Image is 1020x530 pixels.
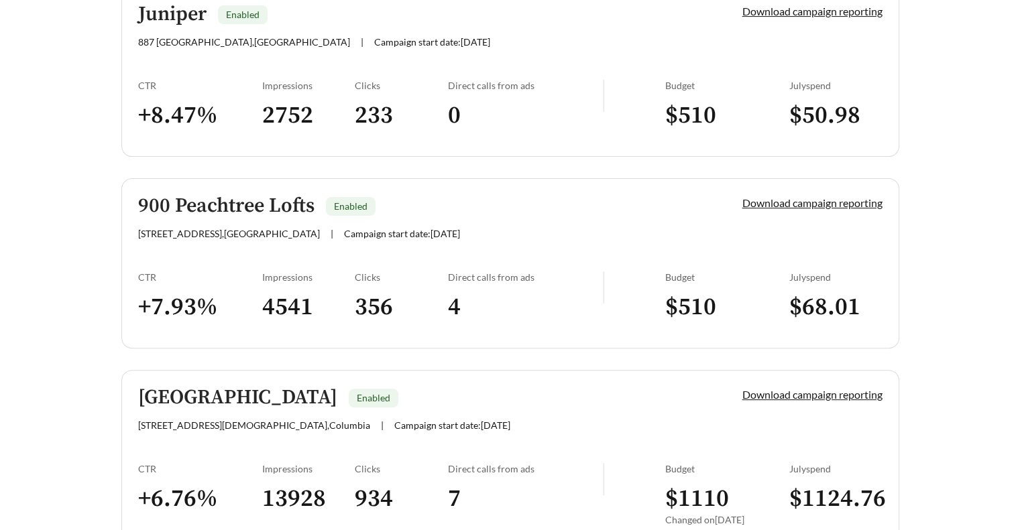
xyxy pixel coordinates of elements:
[789,271,883,283] div: July spend
[138,36,350,48] span: 887 [GEOGRAPHIC_DATA] , [GEOGRAPHIC_DATA]
[742,5,883,17] a: Download campaign reporting
[355,101,448,131] h3: 233
[355,484,448,514] h3: 934
[665,101,789,131] h3: $ 510
[742,196,883,209] a: Download campaign reporting
[665,271,789,283] div: Budget
[381,419,384,431] span: |
[355,292,448,322] h3: 356
[742,388,883,401] a: Download campaign reporting
[357,392,390,403] span: Enabled
[138,3,207,25] h5: Juniper
[138,463,262,474] div: CTR
[665,463,789,474] div: Budget
[355,463,448,474] div: Clicks
[262,484,355,514] h3: 13928
[394,419,510,431] span: Campaign start date: [DATE]
[665,292,789,322] h3: $ 510
[226,9,260,20] span: Enabled
[448,484,603,514] h3: 7
[789,292,883,322] h3: $ 68.01
[138,484,262,514] h3: + 6.76 %
[603,271,604,304] img: line
[603,80,604,112] img: line
[138,80,262,91] div: CTR
[789,101,883,131] h3: $ 50.98
[355,80,448,91] div: Clicks
[121,178,899,348] a: 900 Peachtree LoftsEnabled[STREET_ADDRESS],[GEOGRAPHIC_DATA]|Campaign start date:[DATE]Download c...
[448,101,603,131] h3: 0
[262,463,355,474] div: Impressions
[138,292,262,322] h3: + 7.93 %
[138,195,315,217] h5: 900 Peachtree Lofts
[138,101,262,131] h3: + 8.47 %
[355,271,448,283] div: Clicks
[262,101,355,131] h3: 2752
[448,292,603,322] h3: 4
[331,228,333,239] span: |
[138,419,370,431] span: [STREET_ADDRESS][DEMOGRAPHIC_DATA] , Columbia
[665,80,789,91] div: Budget
[262,292,355,322] h3: 4541
[789,484,883,514] h3: $ 1124.76
[789,463,883,474] div: July spend
[665,484,789,514] h3: $ 1110
[138,271,262,283] div: CTR
[138,387,337,409] h5: [GEOGRAPHIC_DATA]
[665,514,789,525] div: Changed on [DATE]
[603,463,604,495] img: line
[789,80,883,91] div: July spend
[448,80,603,91] div: Direct calls from ads
[361,36,363,48] span: |
[448,463,603,474] div: Direct calls from ads
[448,271,603,283] div: Direct calls from ads
[334,200,367,212] span: Enabled
[262,80,355,91] div: Impressions
[262,271,355,283] div: Impressions
[374,36,490,48] span: Campaign start date: [DATE]
[138,228,320,239] span: [STREET_ADDRESS] , [GEOGRAPHIC_DATA]
[344,228,460,239] span: Campaign start date: [DATE]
